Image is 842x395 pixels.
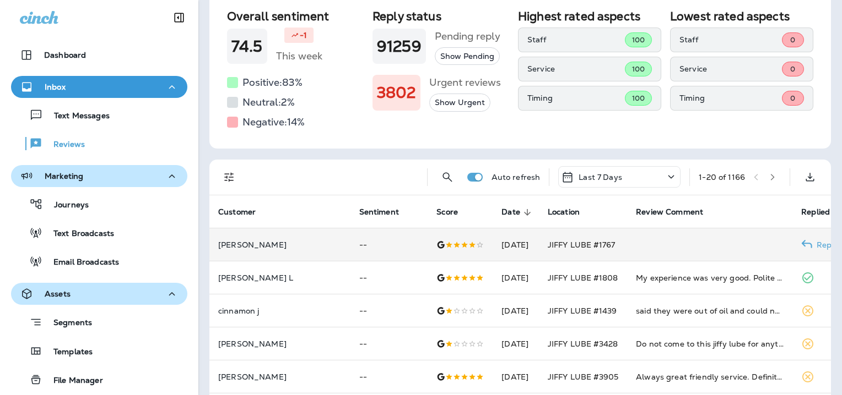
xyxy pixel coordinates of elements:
div: My experience was very good. Polite and timely. I will be back. [636,272,784,283]
p: [PERSON_NAME] [218,339,342,348]
span: Score [436,207,458,217]
p: Inbox [45,83,66,91]
button: Filters [218,166,240,188]
p: Timing [679,94,782,102]
h5: Pending reply [435,28,500,45]
span: 100 [632,35,645,45]
p: Text Messages [43,111,110,122]
div: Do not come to this jiffy lube for anything other than an oil change. They claim to offer plenty ... [636,338,784,349]
span: 0 [790,35,795,45]
p: Staff [679,35,782,44]
td: [DATE] [493,261,539,294]
p: Dashboard [44,51,86,59]
span: Review Comment [636,207,717,217]
td: -- [350,261,428,294]
button: Show Urgent [429,94,490,112]
button: Marketing [11,165,187,187]
td: [DATE] [493,294,539,327]
h5: Neutral: 2 % [242,94,295,111]
p: Email Broadcasts [42,257,119,268]
span: JIFFY LUBE #1767 [548,240,615,250]
button: Inbox [11,76,187,98]
td: -- [350,327,428,360]
h5: Urgent reviews [429,74,501,91]
p: Service [527,64,625,73]
p: Staff [527,35,625,44]
span: Review Comment [636,207,703,217]
p: Timing [527,94,625,102]
span: 0 [790,94,795,103]
p: Reviews [42,140,85,150]
span: Location [548,207,580,217]
p: [PERSON_NAME] [218,240,342,249]
span: Customer [218,207,270,217]
td: [DATE] [493,327,539,360]
span: JIFFY LUBE #3905 [548,372,618,382]
div: Always great friendly service. Definitely my first choice whenever I need my car serviced. [636,371,784,382]
span: 100 [632,94,645,103]
button: File Manager [11,368,187,391]
p: Service [679,64,782,73]
button: Collapse Sidebar [164,7,195,29]
span: JIFFY LUBE #1808 [548,273,618,283]
p: Journeys [43,200,89,211]
button: Templates [11,339,187,363]
button: Email Broadcasts [11,250,187,273]
td: -- [350,294,428,327]
span: Sentiment [359,207,399,217]
p: [PERSON_NAME] L [218,273,342,282]
p: Text Broadcasts [42,229,114,239]
td: -- [350,360,428,393]
td: -- [350,228,428,261]
h2: Reply status [373,9,509,23]
span: Date [501,207,535,217]
button: Dashboard [11,44,187,66]
button: Export as CSV [799,166,821,188]
p: cinnamon j [218,306,342,315]
h5: This week [276,47,322,65]
p: Segments [42,318,92,329]
span: 0 [790,64,795,74]
h1: 91259 [377,37,422,56]
h5: Negative: 14 % [242,113,305,131]
td: [DATE] [493,360,539,393]
p: Reply [812,240,839,249]
p: Templates [42,347,93,358]
button: Text Messages [11,103,187,127]
td: [DATE] [493,228,539,261]
button: Journeys [11,193,187,216]
button: Show Pending [435,47,500,65]
p: Auto refresh [492,173,541,182]
p: Last 7 Days [579,173,622,182]
button: Reviews [11,132,187,155]
button: Assets [11,283,187,305]
h5: Positive: 83 % [242,74,303,91]
button: Search Reviews [436,166,458,188]
div: 1 - 20 of 1166 [699,173,745,182]
span: 100 [632,64,645,74]
button: Text Broadcasts [11,221,187,244]
p: [PERSON_NAME] [218,372,342,381]
span: Date [501,207,520,217]
h1: 3802 [377,84,416,102]
p: Marketing [45,172,83,180]
span: Sentiment [359,207,413,217]
span: Location [548,207,594,217]
p: File Manager [42,376,103,386]
p: Assets [45,289,71,298]
h2: Highest rated aspects [518,9,661,23]
h2: Lowest rated aspects [670,9,813,23]
span: JIFFY LUBE #3428 [548,339,618,349]
span: Customer [218,207,256,217]
span: Replied [801,207,830,217]
h1: 74.5 [231,37,263,56]
span: JIFFY LUBE #1439 [548,306,617,316]
div: said they were out of oil and could not perform service. [636,305,784,316]
h2: Overall sentiment [227,9,364,23]
span: Score [436,207,472,217]
button: Segments [11,310,187,334]
p: -1 [300,30,307,41]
